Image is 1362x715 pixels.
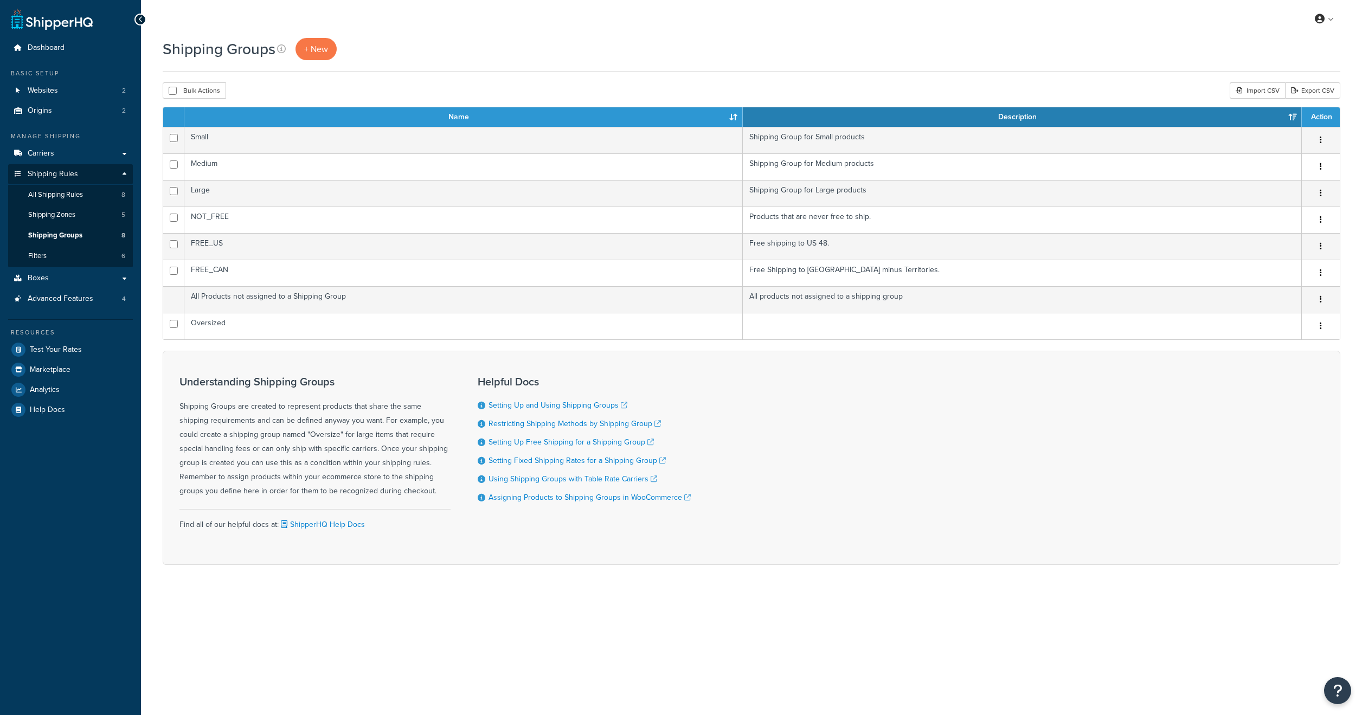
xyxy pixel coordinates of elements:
a: Assigning Products to Shipping Groups in WooCommerce [489,492,691,503]
span: Shipping Zones [28,210,75,220]
span: + New [304,43,328,55]
a: + New [295,38,337,60]
td: Large [184,180,743,207]
span: Origins [28,106,52,115]
li: Shipping Zones [8,205,133,225]
a: Restricting Shipping Methods by Shipping Group [489,418,661,429]
span: Filters [28,252,47,261]
a: Shipping Rules [8,164,133,184]
th: Name: activate to sort column ascending [184,107,743,127]
a: Using Shipping Groups with Table Rate Carriers [489,473,657,485]
span: Analytics [30,385,60,395]
th: Action [1302,107,1340,127]
span: 6 [121,252,125,261]
li: Shipping Rules [8,164,133,267]
td: Shipping Group for Small products [743,127,1302,153]
a: Websites 2 [8,81,133,101]
td: Small [184,127,743,153]
span: Shipping Groups [28,231,82,240]
a: Export CSV [1285,82,1340,99]
a: Test Your Rates [8,340,133,359]
a: Analytics [8,380,133,400]
span: Marketplace [30,365,70,375]
th: Description: activate to sort column ascending [743,107,1302,127]
li: Advanced Features [8,289,133,309]
a: Shipping Groups 8 [8,226,133,246]
a: ShipperHQ Home [11,8,93,30]
a: Marketplace [8,360,133,379]
h1: Shipping Groups [163,38,275,60]
span: All Shipping Rules [28,190,83,199]
span: Test Your Rates [30,345,82,355]
td: Medium [184,153,743,180]
a: Help Docs [8,400,133,420]
li: Origins [8,101,133,121]
td: Products that are never free to ship. [743,207,1302,233]
td: Free shipping to US 48. [743,233,1302,260]
div: Manage Shipping [8,132,133,141]
div: Resources [8,328,133,337]
span: 8 [121,231,125,240]
span: 2 [122,106,126,115]
td: Shipping Group for Large products [743,180,1302,207]
a: All Shipping Rules 8 [8,185,133,205]
td: Free Shipping to [GEOGRAPHIC_DATA] minus Territories. [743,260,1302,286]
li: Websites [8,81,133,101]
a: Advanced Features 4 [8,289,133,309]
a: Dashboard [8,38,133,58]
td: All Products not assigned to a Shipping Group [184,286,743,313]
span: Advanced Features [28,294,93,304]
button: Open Resource Center [1324,677,1351,704]
span: Shipping Rules [28,170,78,179]
div: Shipping Groups are created to represent products that share the same shipping requirements and c... [179,376,451,498]
a: Origins 2 [8,101,133,121]
a: Filters 6 [8,246,133,266]
td: FREE_CAN [184,260,743,286]
h3: Helpful Docs [478,376,691,388]
span: Boxes [28,274,49,283]
li: Shipping Groups [8,226,133,246]
a: Setting Fixed Shipping Rates for a Shipping Group [489,455,666,466]
button: Bulk Actions [163,82,226,99]
a: Setting Up Free Shipping for a Shipping Group [489,436,654,448]
span: 8 [121,190,125,199]
a: Boxes [8,268,133,288]
td: All products not assigned to a shipping group [743,286,1302,313]
span: 2 [122,86,126,95]
a: Shipping Zones 5 [8,205,133,225]
span: Carriers [28,149,54,158]
span: Help Docs [30,405,65,415]
li: Filters [8,246,133,266]
span: 5 [121,210,125,220]
a: Setting Up and Using Shipping Groups [489,400,627,411]
div: Basic Setup [8,69,133,78]
span: Dashboard [28,43,65,53]
div: Import CSV [1230,82,1285,99]
span: 4 [122,294,126,304]
li: All Shipping Rules [8,185,133,205]
a: ShipperHQ Help Docs [279,519,365,530]
span: Websites [28,86,58,95]
td: Oversized [184,313,743,339]
td: NOT_FREE [184,207,743,233]
a: Carriers [8,144,133,164]
td: Shipping Group for Medium products [743,153,1302,180]
td: FREE_US [184,233,743,260]
div: Find all of our helpful docs at: [179,509,451,532]
h3: Understanding Shipping Groups [179,376,451,388]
